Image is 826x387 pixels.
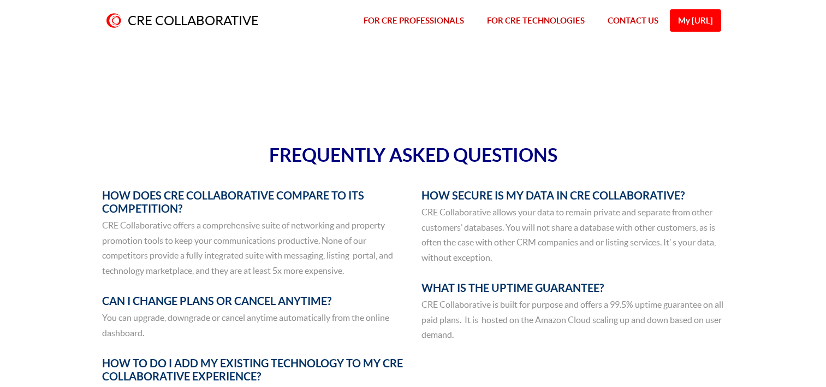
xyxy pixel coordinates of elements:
[421,189,685,202] span: HOW SECURE IS MY DATA IN CRE COLLABORATIVE?
[721,321,722,338] div: Protected by Grammarly
[102,310,405,341] p: You can upgrade, downgrade or cancel anytime automatically from the online dashboard.
[102,295,331,307] span: CAN I CHANGE PLANS OR CANCEL ANYTIME?
[670,9,721,32] a: My [URL]
[102,218,405,278] p: CRE Collaborative offers a comprehensive suite of networking and property promotion tools to keep...
[102,189,364,215] span: HOW DOES CRE COLLABORATIVE COMPARE TO ITS COMPETITION?
[102,357,403,383] span: HOW TO DO I ADD MY EXISTING TECHNOLOGY TO MY CRE COLLABORATIVE EXPERIENCE?
[421,282,604,294] span: WHAT IS THE UPTIME GUARANTEE?
[421,297,724,343] p: CRE Collaborative is built for purpose and offers a 99.5% uptime guarantee on all paid plans. It ...
[269,144,557,166] span: FREQUENTLY ASKED QUESTIONS
[421,205,724,265] p: CRE Collaborative allows your data to remain private and separate from other customers’ databases...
